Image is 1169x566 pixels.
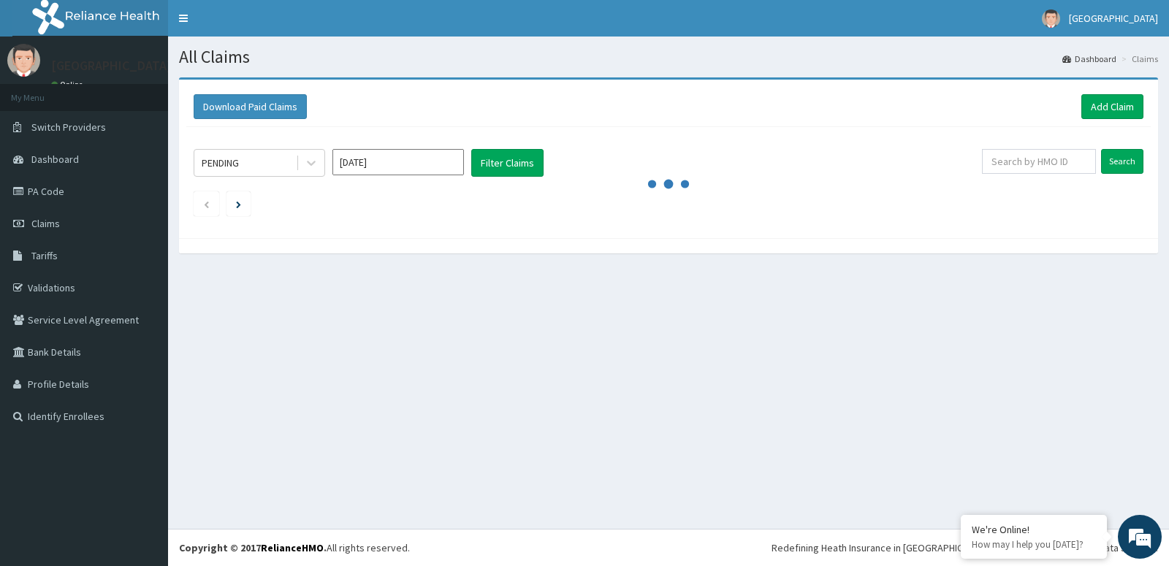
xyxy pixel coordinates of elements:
[51,59,172,72] p: [GEOGRAPHIC_DATA]
[332,149,464,175] input: Select Month and Year
[1069,12,1158,25] span: [GEOGRAPHIC_DATA]
[772,540,1158,555] div: Redefining Heath Insurance in [GEOGRAPHIC_DATA] using Telemedicine and Data Science!
[194,94,307,119] button: Download Paid Claims
[31,249,58,262] span: Tariffs
[1062,53,1116,65] a: Dashboard
[31,217,60,230] span: Claims
[1042,9,1060,28] img: User Image
[1118,53,1158,65] li: Claims
[972,538,1096,551] p: How may I help you today?
[647,162,690,206] svg: audio-loading
[31,121,106,134] span: Switch Providers
[168,529,1169,566] footer: All rights reserved.
[51,80,86,90] a: Online
[982,149,1097,174] input: Search by HMO ID
[31,153,79,166] span: Dashboard
[7,44,40,77] img: User Image
[179,47,1158,66] h1: All Claims
[1101,149,1143,174] input: Search
[471,149,544,177] button: Filter Claims
[179,541,327,554] strong: Copyright © 2017 .
[202,156,239,170] div: PENDING
[236,197,241,210] a: Next page
[1081,94,1143,119] a: Add Claim
[972,523,1096,536] div: We're Online!
[261,541,324,554] a: RelianceHMO
[203,197,210,210] a: Previous page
